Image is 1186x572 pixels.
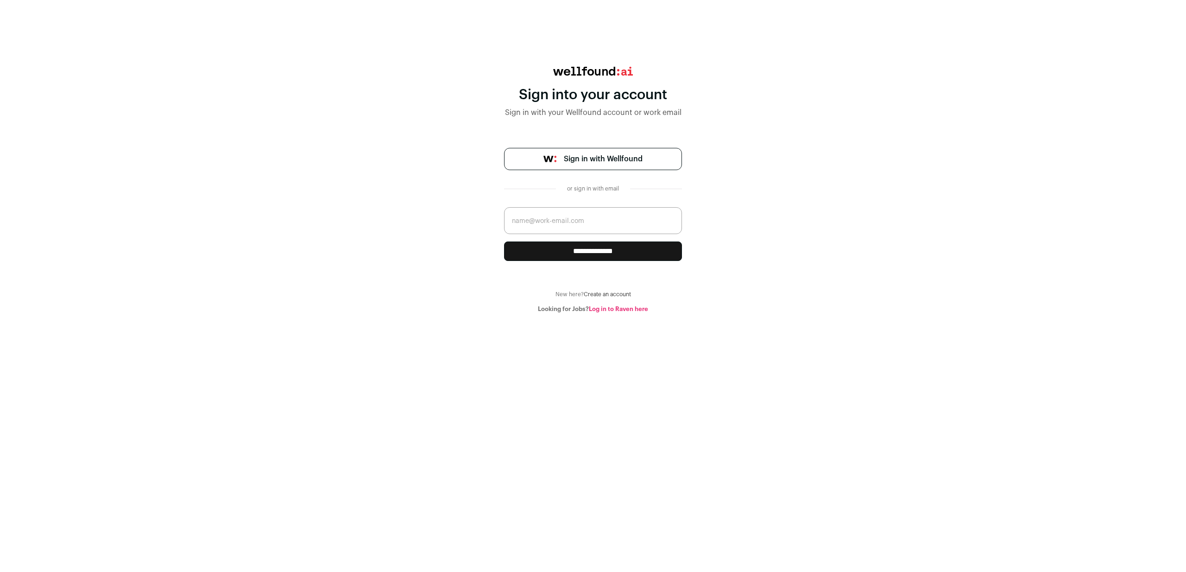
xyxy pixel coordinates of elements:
a: Create an account [584,292,631,297]
img: wellfound-symbol-flush-black-fb3c872781a75f747ccb3a119075da62bfe97bd399995f84a933054e44a575c4.png [543,156,556,162]
input: name@work-email.com [504,207,682,234]
a: Sign in with Wellfound [504,148,682,170]
div: Sign into your account [504,87,682,103]
div: Sign in with your Wellfound account or work email [504,107,682,118]
a: Log in to Raven here [589,306,648,312]
div: Looking for Jobs? [504,305,682,313]
div: or sign in with email [563,185,623,192]
div: New here? [504,291,682,298]
span: Sign in with Wellfound [564,153,643,165]
img: wellfound:ai [553,67,633,76]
